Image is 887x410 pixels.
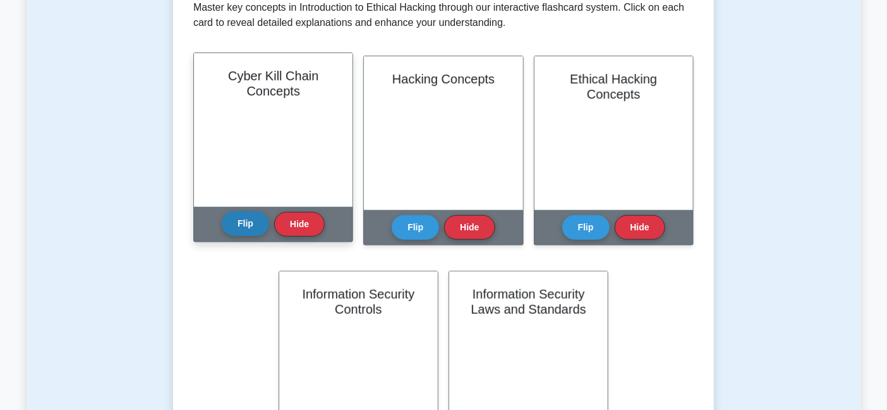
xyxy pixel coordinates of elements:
h2: Information Security Laws and Standards [464,287,593,317]
button: Hide [274,212,325,237]
h2: Information Security Controls [294,287,423,317]
h2: Cyber Kill Chain Concepts [209,68,337,99]
button: Hide [615,215,665,240]
h2: Ethical Hacking Concepts [550,71,678,102]
h2: Hacking Concepts [379,71,507,87]
button: Hide [444,215,495,240]
button: Flip [392,215,439,240]
button: Flip [562,215,610,240]
button: Flip [222,211,269,236]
